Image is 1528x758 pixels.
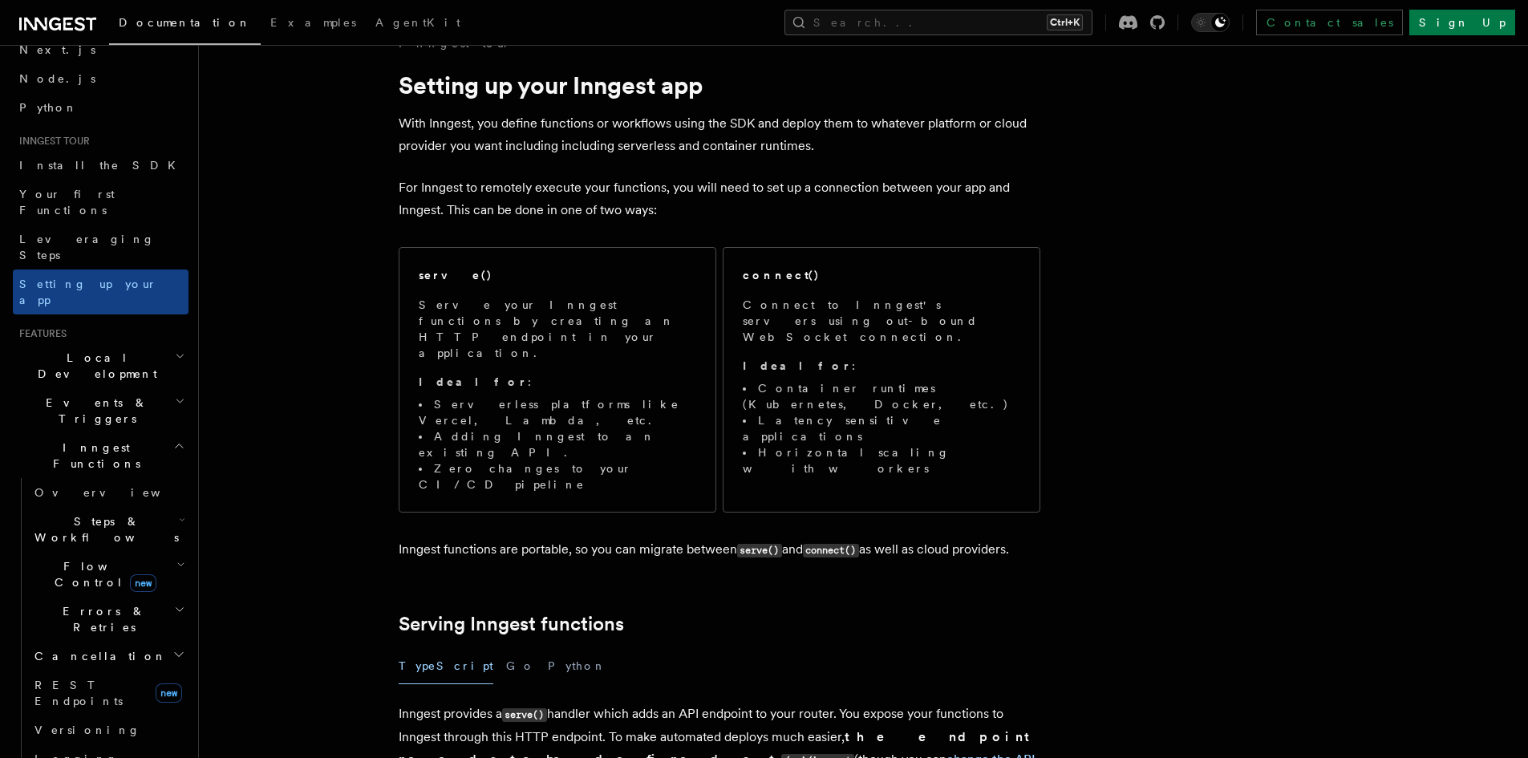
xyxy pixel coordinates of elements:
button: Steps & Workflows [28,507,188,552]
a: Serving Inngest functions [399,613,624,635]
a: Your first Functions [13,180,188,225]
code: serve() [737,544,782,557]
button: Inngest Functions [13,433,188,478]
span: Leveraging Steps [19,233,155,261]
code: serve() [502,708,547,722]
li: Serverless platforms like Vercel, Lambda, etc. [419,396,696,428]
h2: connect() [743,267,820,283]
a: Leveraging Steps [13,225,188,270]
p: With Inngest, you define functions or workflows using the SDK and deploy them to whatever platfor... [399,112,1040,157]
button: Cancellation [28,642,188,671]
span: Events & Triggers [13,395,175,427]
kbd: Ctrl+K [1047,14,1083,30]
p: : [419,374,696,390]
span: Local Development [13,350,175,382]
code: connect() [803,544,859,557]
a: Sign Up [1409,10,1515,35]
li: Adding Inngest to an existing API. [419,428,696,460]
button: TypeScript [399,648,493,684]
span: Errors & Retries [28,603,174,635]
a: REST Endpointsnew [28,671,188,715]
span: Install the SDK [19,159,185,172]
p: Inngest functions are portable, so you can migrate between and as well as cloud providers. [399,538,1040,561]
button: Go [506,648,535,684]
strong: Ideal for [419,375,528,388]
a: Install the SDK [13,151,188,180]
a: Versioning [28,715,188,744]
a: Next.js [13,35,188,64]
span: Setting up your app [19,278,157,306]
strong: Ideal for [743,359,852,372]
li: Zero changes to your CI/CD pipeline [419,460,696,492]
a: Overview [28,478,188,507]
a: Node.js [13,64,188,93]
span: Cancellation [28,648,167,664]
p: : [743,358,1020,374]
span: Python [19,101,78,114]
span: Flow Control [28,558,176,590]
span: AgentKit [375,16,460,29]
span: Features [13,327,67,340]
li: Horizontal scaling with workers [743,444,1020,476]
a: Setting up your app [13,270,188,314]
span: Inngest Functions [13,440,173,472]
span: new [130,574,156,592]
a: Documentation [109,5,261,45]
span: REST Endpoints [34,679,123,707]
button: Python [548,648,606,684]
span: Node.js [19,72,95,85]
span: Your first Functions [19,188,115,217]
button: Search...Ctrl+K [784,10,1092,35]
p: Serve your Inngest functions by creating an HTTP endpoint in your application. [419,297,696,361]
span: Next.js [19,43,95,56]
a: Python [13,93,188,122]
a: Contact sales [1256,10,1403,35]
span: Steps & Workflows [28,513,179,545]
a: serve()Serve your Inngest functions by creating an HTTP endpoint in your application.Ideal for:Se... [399,247,716,513]
button: Events & Triggers [13,388,188,433]
a: connect()Connect to Inngest's servers using out-bound WebSocket connection.Ideal for:Container ru... [723,247,1040,513]
li: Container runtimes (Kubernetes, Docker, etc.) [743,380,1020,412]
p: For Inngest to remotely execute your functions, you will need to set up a connection between your... [399,176,1040,221]
p: Connect to Inngest's servers using out-bound WebSocket connection. [743,297,1020,345]
li: Latency sensitive applications [743,412,1020,444]
span: Versioning [34,724,140,736]
a: Examples [261,5,366,43]
h2: serve() [419,267,492,283]
span: new [156,683,182,703]
span: Documentation [119,16,251,29]
button: Local Development [13,343,188,388]
button: Flow Controlnew [28,552,188,597]
span: Inngest tour [13,135,90,148]
button: Toggle dark mode [1191,13,1230,32]
span: Examples [270,16,356,29]
span: Overview [34,486,200,499]
h1: Setting up your Inngest app [399,71,1040,99]
a: AgentKit [366,5,470,43]
button: Errors & Retries [28,597,188,642]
